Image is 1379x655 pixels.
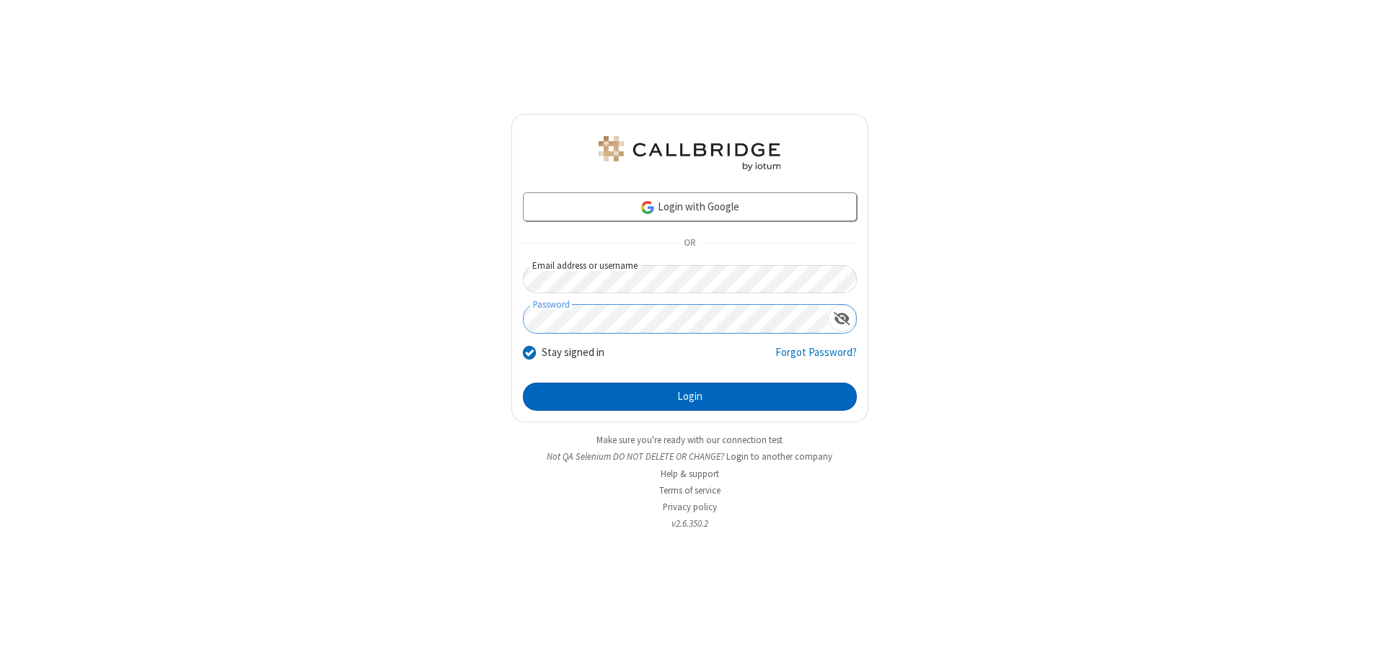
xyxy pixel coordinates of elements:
button: Login to another company [726,450,832,463]
span: OR [678,233,701,254]
img: google-icon.png [640,200,656,215]
li: v2.6.350.2 [511,517,868,530]
li: Not QA Selenium DO NOT DELETE OR CHANGE? [511,450,868,463]
a: Privacy policy [663,501,717,513]
button: Login [523,383,857,411]
a: Forgot Password? [775,344,857,372]
input: Email address or username [523,265,857,293]
a: Terms of service [659,484,721,496]
img: QA Selenium DO NOT DELETE OR CHANGE [596,136,783,171]
div: Show password [828,305,856,331]
a: Help & support [661,468,719,480]
a: Make sure you're ready with our connection test [596,434,783,446]
a: Login with Google [523,192,857,221]
label: Stay signed in [542,344,604,361]
input: Password [524,305,828,333]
